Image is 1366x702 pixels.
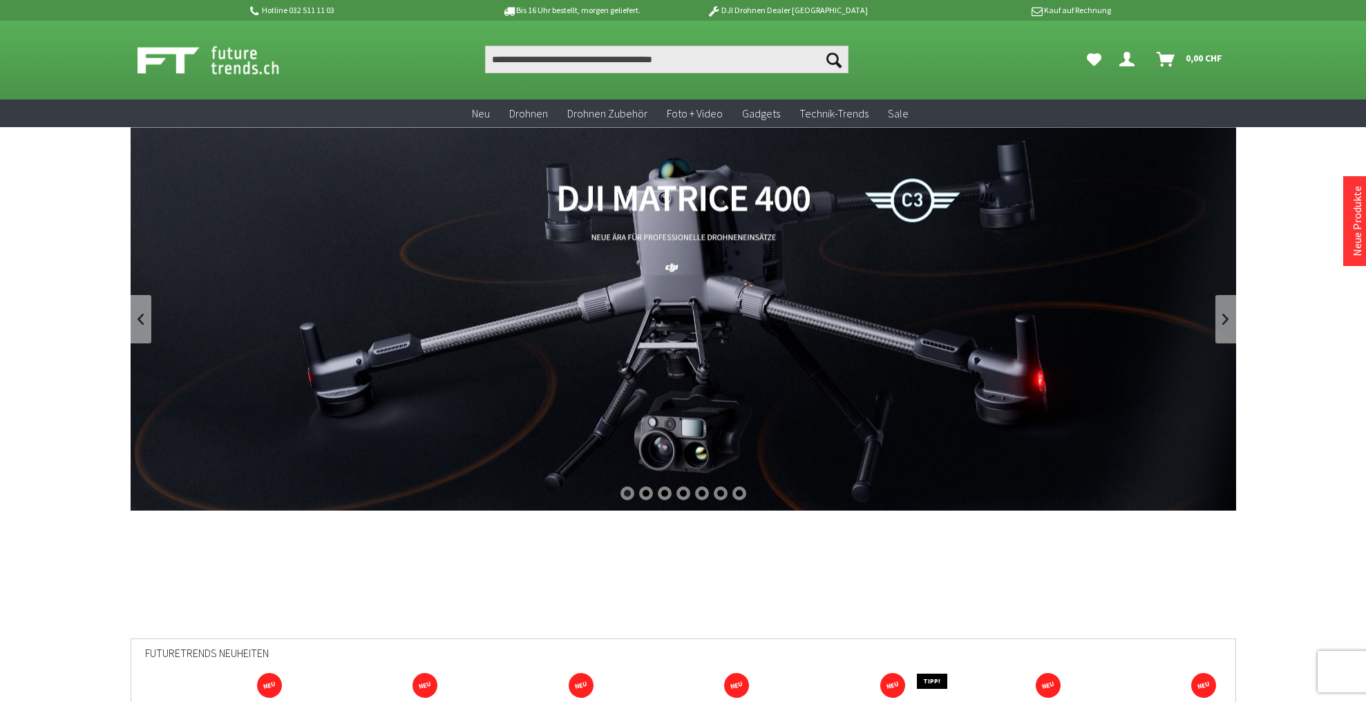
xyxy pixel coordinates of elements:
span: Drohnen [509,106,548,120]
a: Meine Favoriten [1080,46,1108,73]
div: Futuretrends Neuheiten [145,639,1222,677]
button: Suchen [819,46,848,73]
div: 5 [695,486,709,500]
p: Bis 16 Uhr bestellt, morgen geliefert. [464,2,679,19]
a: Neue Produkte [1350,186,1364,256]
a: DJI Matrice 400 [131,127,1236,511]
span: Neu [472,106,490,120]
p: DJI Drohnen Dealer [GEOGRAPHIC_DATA] [679,2,895,19]
p: Hotline 032 511 11 03 [247,2,463,19]
div: 2 [639,486,653,500]
span: 0,00 CHF [1186,47,1222,69]
span: Sale [888,106,909,120]
span: Technik-Trends [799,106,869,120]
a: Technik-Trends [790,99,878,128]
p: Kauf auf Rechnung [895,2,1111,19]
input: Produkt, Marke, Kategorie, EAN, Artikelnummer… [485,46,848,73]
span: Gadgets [742,106,780,120]
span: Drohnen Zubehör [567,106,647,120]
div: 4 [676,486,690,500]
a: Drohnen Zubehör [558,99,657,128]
a: Foto + Video [657,99,732,128]
a: Gadgets [732,99,790,128]
span: Foto + Video [667,106,723,120]
a: Dein Konto [1114,46,1146,73]
div: 6 [714,486,728,500]
a: Sale [878,99,918,128]
div: 1 [620,486,634,500]
a: Neu [462,99,500,128]
div: 3 [658,486,672,500]
a: Drohnen [500,99,558,128]
img: Shop Futuretrends - zur Startseite wechseln [137,43,310,77]
div: 7 [732,486,746,500]
a: Warenkorb [1151,46,1229,73]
